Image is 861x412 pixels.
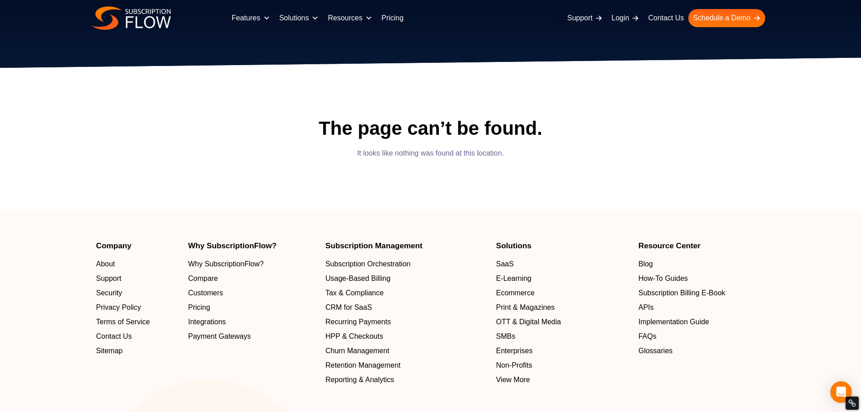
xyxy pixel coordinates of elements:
span: Terms of Service [96,317,150,327]
a: Schedule a Demo [688,9,765,27]
h4: Solutions [496,242,629,250]
h4: Why SubscriptionFlow? [188,242,316,250]
span: Pricing [188,302,210,313]
a: APIs [638,302,765,313]
span: FAQs [638,331,656,342]
a: Non-Profits [496,360,629,371]
span: CRM for SaaS [325,302,372,313]
a: Reporting & Analytics [325,374,487,385]
div: Restore Info Box &#10;&#10;NoFollow Info:&#10; META-Robots NoFollow: &#09;false&#10; META-Robots ... [848,399,856,407]
span: Sitemap [96,346,123,356]
a: Pricing [188,302,316,313]
a: Resources [323,9,376,27]
span: Subscription Orchestration [325,259,411,270]
a: Contact Us [96,331,179,342]
a: Login [607,9,644,27]
a: Pricing [377,9,408,27]
a: Contact Us [644,9,688,27]
a: Compare [188,273,316,284]
a: View More [496,374,629,385]
span: Recurring Payments [325,317,391,327]
span: Usage-Based Billing [325,273,391,284]
a: Payment Gateways [188,331,316,342]
span: Privacy Policy [96,302,141,313]
span: Tax & Compliance [325,288,384,298]
div: Open Intercom Messenger [830,381,852,403]
span: Blog [638,259,653,270]
a: Integrations [188,317,316,327]
a: E-Learning [496,273,629,284]
span: Retention Management [325,360,400,371]
a: How-To Guides [638,273,765,284]
h1: The page can’t be found. [160,117,702,141]
span: Contact Us [96,331,132,342]
a: Print & Magazines [496,302,629,313]
a: Terms of Service [96,317,179,327]
span: Churn Management [325,346,389,356]
a: FAQs [638,331,765,342]
span: Subscription Billing E-Book [638,288,725,298]
a: Privacy Policy [96,302,179,313]
a: Retention Management [325,360,487,371]
a: HPP & Checkouts [325,331,487,342]
span: How-To Guides [638,273,687,284]
span: Why SubscriptionFlow? [188,259,263,270]
a: Churn Management [325,346,487,356]
span: Reporting & Analytics [325,374,394,385]
a: Sitemap [96,346,179,356]
span: Support [96,273,122,284]
span: About [96,259,115,270]
span: APIs [638,302,654,313]
span: OTT & Digital Media [496,317,561,327]
a: Customers [188,288,316,298]
a: Tax & Compliance [325,288,487,298]
span: Customers [188,288,223,298]
a: Recurring Payments [325,317,487,327]
a: Subscription Orchestration [325,259,487,270]
a: Blog [638,259,765,270]
span: Security [96,288,122,298]
a: Why SubscriptionFlow? [188,259,316,270]
a: Security [96,288,179,298]
span: Print & Magazines [496,302,555,313]
a: Support [563,9,607,27]
span: Integrations [188,317,226,327]
span: SMBs [496,331,515,342]
a: OTT & Digital Media [496,317,629,327]
h4: Subscription Management [325,242,487,250]
span: Non-Profits [496,360,532,371]
h4: Resource Center [638,242,765,250]
a: Ecommerce [496,288,629,298]
a: Usage-Based Billing [325,273,487,284]
span: HPP & Checkouts [325,331,383,342]
a: SMBs [496,331,629,342]
span: SaaS [496,259,513,270]
span: View More [496,374,530,385]
span: Compare [188,273,218,284]
a: Enterprises [496,346,629,356]
a: Implementation Guide [638,317,765,327]
a: CRM for SaaS [325,302,487,313]
a: Solutions [275,9,324,27]
span: E-Learning [496,273,531,284]
a: SaaS [496,259,629,270]
a: About [96,259,179,270]
a: Subscription Billing E-Book [638,288,765,298]
a: Features [227,9,275,27]
a: Glossaries [638,346,765,356]
span: Enterprises [496,346,532,356]
h4: Company [96,242,179,250]
span: Glossaries [638,346,673,356]
span: Ecommerce [496,288,534,298]
p: It looks like nothing was found at this location. [160,148,702,159]
span: Payment Gateways [188,331,251,342]
a: Support [96,273,179,284]
span: Implementation Guide [638,317,709,327]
